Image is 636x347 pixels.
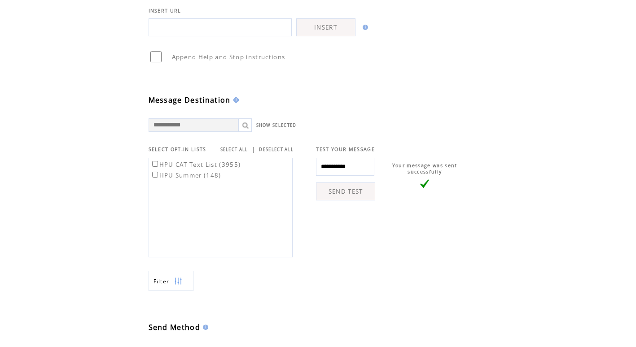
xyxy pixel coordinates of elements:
[152,161,158,167] input: HPU CAT Text List (3955)
[220,147,248,152] a: SELECT ALL
[200,325,208,330] img: help.gif
[316,182,375,200] a: SEND TEST
[360,25,368,30] img: help.gif
[296,18,355,36] a: INSERT
[231,97,239,103] img: help.gif
[174,271,182,291] img: filters.png
[149,8,181,14] span: INSERT URL
[150,160,241,169] label: HPU CAT Text List (3955)
[150,171,221,179] label: HPU Summer (148)
[149,146,206,152] span: SELECT OPT-IN LISTS
[149,271,193,291] a: Filter
[256,122,297,128] a: SHOW SELECTED
[154,278,170,285] span: Show filters
[172,53,285,61] span: Append Help and Stop instructions
[149,95,231,105] span: Message Destination
[316,146,375,152] span: TEST YOUR MESSAGE
[420,179,429,188] img: vLarge.png
[252,145,255,153] span: |
[392,162,457,175] span: Your message was sent successfully
[149,322,201,332] span: Send Method
[152,172,158,178] input: HPU Summer (148)
[259,147,294,152] a: DESELECT ALL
